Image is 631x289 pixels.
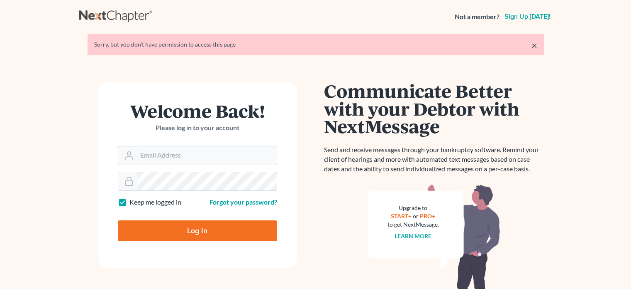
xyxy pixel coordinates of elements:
[395,232,431,240] a: Learn more
[503,13,552,20] a: Sign up [DATE]!
[420,212,435,220] a: PRO+
[387,220,439,229] div: to get NextMessage.
[387,204,439,212] div: Upgrade to
[391,212,412,220] a: START+
[210,198,277,206] a: Forgot your password?
[531,40,537,50] a: ×
[324,82,544,135] h1: Communicate Better with your Debtor with NextMessage
[118,220,277,241] input: Log In
[413,212,419,220] span: or
[129,198,181,207] label: Keep me logged in
[324,145,544,174] p: Send and receive messages through your bankruptcy software. Remind your client of hearings and mo...
[118,123,277,133] p: Please log in to your account
[137,146,277,165] input: Email Address
[455,12,499,22] strong: Not a member?
[118,102,277,120] h1: Welcome Back!
[94,40,537,49] div: Sorry, but you don't have permission to access this page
